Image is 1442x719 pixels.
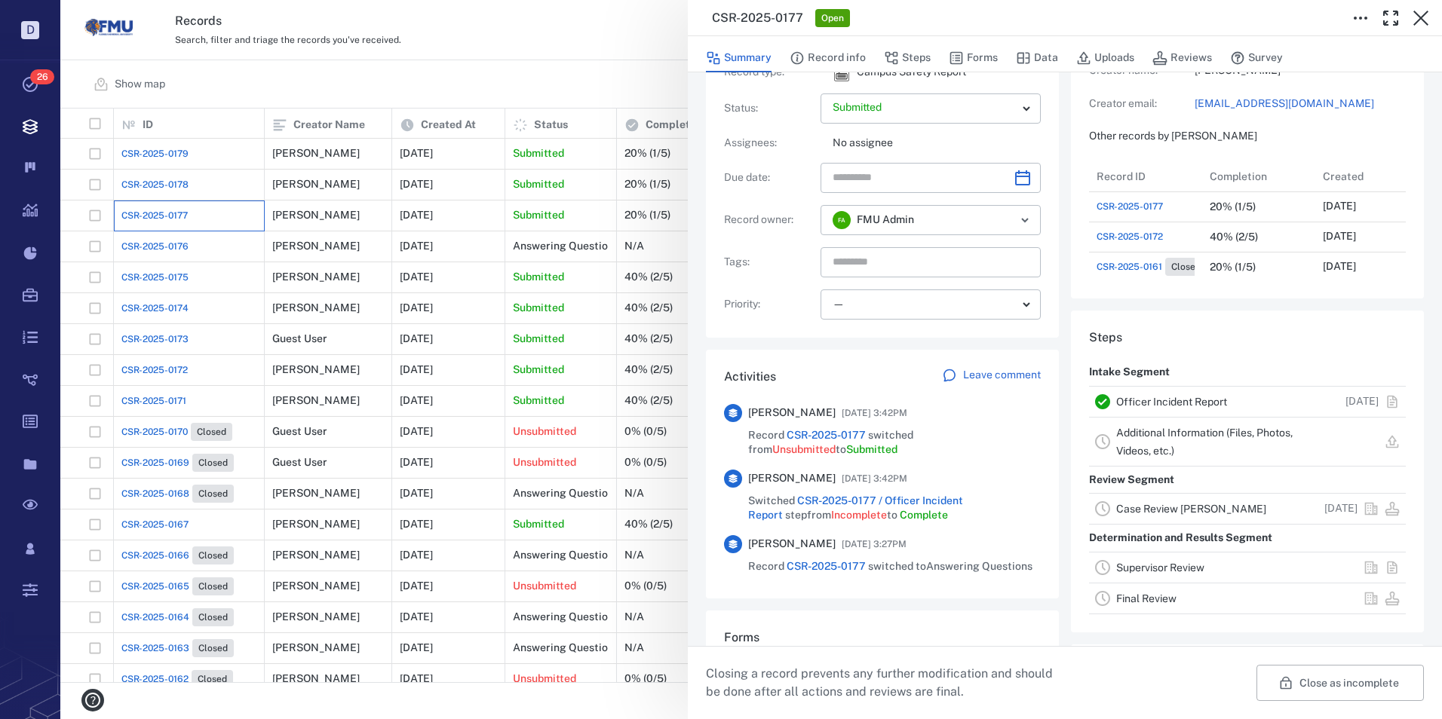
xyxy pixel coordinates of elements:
[1008,163,1038,193] button: Choose date
[1315,161,1428,191] div: Created
[1376,3,1406,33] button: Toggle Fullscreen
[724,629,1041,647] h6: Forms
[1210,262,1256,273] div: 20% (1/5)
[1116,427,1293,457] a: Additional Information (Files, Photos, Videos, etc.)
[900,509,948,521] span: Complete
[787,429,866,441] a: CSR-2025-0177
[1152,44,1212,72] button: Reviews
[1089,467,1174,494] p: Review Segment
[724,65,815,80] p: Record type :
[772,443,836,455] span: Unsubmitted
[748,494,1041,523] span: Switched step from to
[1345,3,1376,33] button: Toggle to Edit Boxes
[1071,15,1424,311] div: Citizen infoCreator name:[PERSON_NAME]Creator email:[EMAIL_ADDRESS][DOMAIN_NAME]Other records by ...
[1345,394,1379,409] p: [DATE]
[724,136,815,151] p: Assignees :
[1089,525,1272,552] p: Determination and Results Segment
[833,63,851,81] div: Campus Safety Report
[706,350,1059,610] div: ActivitiesLeave comment[PERSON_NAME][DATE] 3:42PMRecord CSR-2025-0177 switched fromUnsubmittedtoS...
[1097,155,1146,197] div: Record ID
[706,44,772,72] button: Summary
[706,665,1065,701] p: Closing a record prevents any further modification and should be done after all actions and revie...
[1323,259,1356,274] p: [DATE]
[857,65,966,80] p: Campus Safety Report
[1016,44,1058,72] button: Data
[706,15,1059,350] div: Record infoRecord type:icon Campus Safety ReportCampus Safety ReportStatus:Assignees:No assigneeD...
[21,21,39,39] p: D
[790,44,866,72] button: Record info
[833,295,1017,313] div: —
[1116,561,1204,574] a: Supervisor Review
[1089,129,1406,144] p: Other records by [PERSON_NAME]
[748,559,1032,574] span: Record switched to
[926,560,1032,572] span: Answering Questions
[724,297,815,312] p: Priority :
[949,44,998,72] button: Forms
[884,44,931,72] button: Steps
[1097,260,1162,274] span: CSR-2025-0161
[833,63,851,81] img: icon Campus Safety Report
[748,471,836,486] span: [PERSON_NAME]
[787,560,866,572] a: CSR-2025-0177
[1116,503,1266,515] a: Case Review [PERSON_NAME]
[1116,396,1227,408] a: Officer Incident Report
[1406,3,1436,33] button: Close
[1256,665,1424,701] button: Close as incomplete
[1323,155,1364,197] div: Created
[1097,200,1163,213] a: CSR-2025-0177
[942,368,1041,386] a: Leave comment
[724,255,815,270] p: Tags :
[1097,230,1163,243] a: CSR-2025-0172
[842,535,907,553] span: [DATE] 3:27PM
[712,9,803,27] h3: CSR-2025-0177
[748,537,836,552] span: [PERSON_NAME]
[1071,311,1424,644] div: StepsIntake SegmentOfficer Incident Report[DATE]Additional Information (Files, Photos, Videos, et...
[1324,501,1358,516] p: [DATE]
[1168,261,1204,274] span: Closed
[846,443,897,455] span: Submitted
[857,213,914,228] span: FMU Admin
[818,12,847,25] span: Open
[1116,592,1177,604] a: Final Review
[1210,231,1258,243] div: 40% (2/5)
[748,405,836,421] span: [PERSON_NAME]
[30,69,54,84] span: 26
[724,101,815,116] p: Status :
[1323,199,1356,214] p: [DATE]
[1089,161,1202,191] div: Record ID
[1076,44,1134,72] button: Uploads
[831,509,887,521] span: Incomplete
[1195,96,1406,112] a: [EMAIL_ADDRESS][DOMAIN_NAME]
[1097,258,1207,276] a: CSR-2025-0161Closed
[842,470,907,488] span: [DATE] 3:42PM
[34,11,65,24] span: Help
[748,494,963,522] a: CSR-2025-0177 / Officer Incident Report
[1323,229,1356,244] p: [DATE]
[1089,329,1406,347] h6: Steps
[724,368,776,386] h6: Activities
[833,136,1041,151] p: No assignee
[1089,359,1170,386] p: Intake Segment
[833,211,851,229] div: F A
[724,170,815,185] p: Due date :
[748,428,1041,457] span: Record switched from to
[842,404,907,422] span: [DATE] 3:42PM
[1210,155,1267,197] div: Completion
[833,100,1017,115] p: Submitted
[1089,96,1195,112] p: Creator email:
[1210,201,1256,213] div: 20% (1/5)
[1014,210,1035,231] button: Open
[1202,161,1315,191] div: Completion
[963,368,1041,383] p: Leave comment
[724,213,815,228] p: Record owner :
[1230,44,1283,72] button: Survey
